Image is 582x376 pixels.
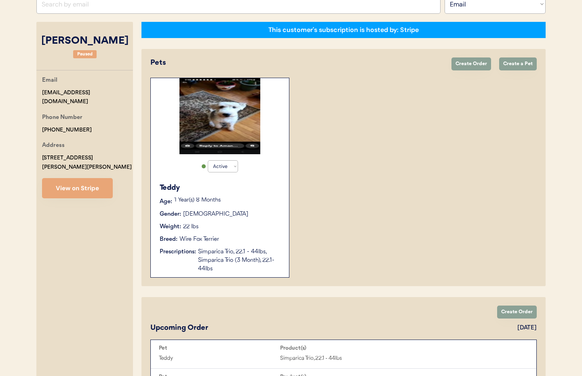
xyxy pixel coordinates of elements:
[183,210,248,219] div: [DEMOGRAPHIC_DATA]
[160,223,181,231] div: Weight:
[159,354,280,363] div: Teddy
[150,323,208,334] div: Upcoming Order
[160,235,177,244] div: Breed:
[159,345,280,351] div: Pet
[42,141,65,151] div: Address
[174,198,281,203] p: 1 Year(s) 8 Months
[499,57,537,70] button: Create a Pet
[160,198,172,206] div: Age:
[280,354,401,363] div: Simparica Trio, 22.1 - 44lbs
[451,57,491,70] button: Create Order
[42,125,92,135] div: [PHONE_NUMBER]
[42,76,57,86] div: Email
[160,183,281,193] div: Teddy
[150,57,443,68] div: Pets
[198,248,281,273] div: Simparica Trio, 22.1 - 44lbs, Simparica Trio (3 Month), 22.1-44lbs
[517,324,537,332] div: [DATE]
[36,34,133,49] div: [PERSON_NAME]
[280,345,401,351] div: Product(s)
[179,78,260,154] img: 1000006153.jpg
[160,210,181,219] div: Gender:
[42,178,113,198] button: View on Stripe
[497,306,537,319] button: Create Order
[42,88,133,107] div: [EMAIL_ADDRESS][DOMAIN_NAME]
[42,113,82,123] div: Phone Number
[179,235,219,244] div: Wire Fox Terrier
[42,153,133,172] div: [STREET_ADDRESS][PERSON_NAME][PERSON_NAME]
[183,223,198,231] div: 22 lbs
[268,25,419,34] div: This customer's subscription is hosted by: Stripe
[160,248,196,256] div: Prescriptions:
